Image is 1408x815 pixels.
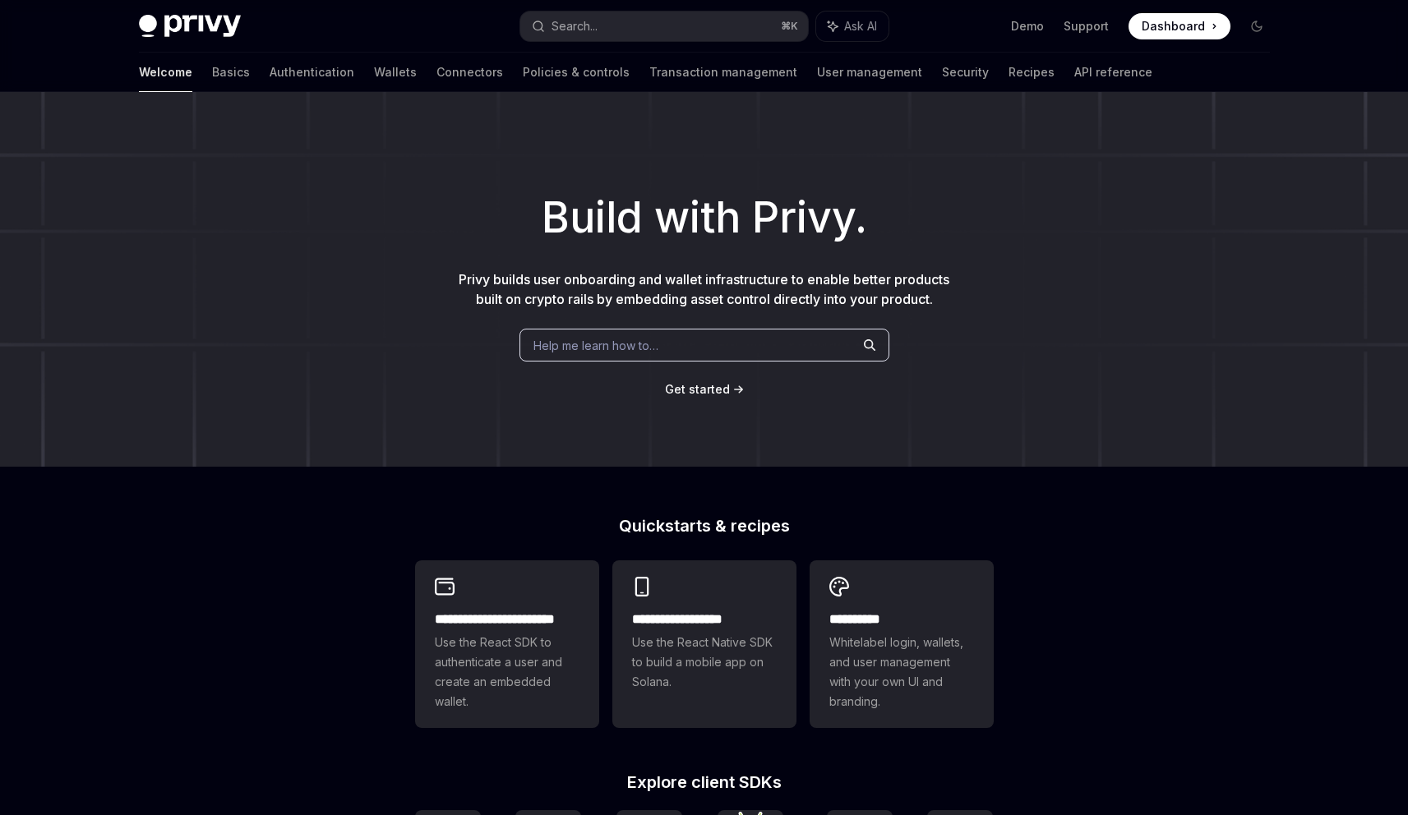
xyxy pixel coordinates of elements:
span: Ask AI [844,18,877,35]
a: Dashboard [1129,13,1230,39]
a: Recipes [1009,53,1055,92]
a: Basics [212,53,250,92]
a: Connectors [436,53,503,92]
a: Demo [1011,18,1044,35]
a: Policies & controls [523,53,630,92]
span: Dashboard [1142,18,1205,35]
span: Use the React Native SDK to build a mobile app on Solana. [632,633,777,692]
a: API reference [1074,53,1152,92]
button: Ask AI [816,12,889,41]
a: Welcome [139,53,192,92]
h2: Explore client SDKs [415,774,994,790]
a: Transaction management [649,53,797,92]
a: **** **** **** ***Use the React Native SDK to build a mobile app on Solana. [612,560,796,728]
span: ⌘ K [781,20,798,33]
span: Privy builds user onboarding and wallet infrastructure to enable better products built on crypto ... [459,271,949,307]
h1: Build with Privy. [26,186,1382,250]
a: **** *****Whitelabel login, wallets, and user management with your own UI and branding. [810,560,994,728]
button: Search...⌘K [520,12,808,41]
a: Authentication [270,53,354,92]
span: Whitelabel login, wallets, and user management with your own UI and branding. [829,633,974,711]
a: Get started [665,381,730,398]
span: Help me learn how to… [533,337,658,354]
a: Support [1064,18,1109,35]
button: Toggle dark mode [1244,13,1270,39]
h2: Quickstarts & recipes [415,518,994,534]
a: Wallets [374,53,417,92]
div: Search... [552,16,598,36]
span: Get started [665,382,730,396]
a: User management [817,53,922,92]
img: dark logo [139,15,241,38]
span: Use the React SDK to authenticate a user and create an embedded wallet. [435,633,579,711]
a: Security [942,53,989,92]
